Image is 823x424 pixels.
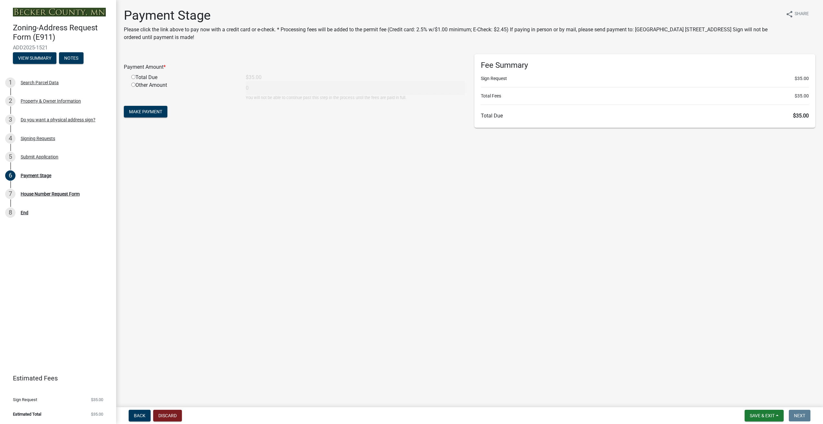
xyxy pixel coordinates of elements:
[124,8,780,23] h1: Payment Stage
[129,410,151,421] button: Back
[5,133,15,144] div: 4
[5,372,106,385] a: Estimated Fees
[134,413,145,418] span: Back
[780,8,814,20] button: shareShare
[13,56,56,61] wm-modal-confirm: Summary
[5,207,15,218] div: 8
[786,10,793,18] i: share
[13,45,103,51] span: ADD2025-1521
[481,61,809,70] h6: Fee Summary
[21,173,51,178] div: Payment Stage
[59,56,84,61] wm-modal-confirm: Notes
[91,412,103,416] span: $35.00
[793,113,809,119] span: $35.00
[795,75,809,82] span: $35.00
[13,52,56,64] button: View Summary
[119,63,470,71] div: Payment Amount
[21,136,55,141] div: Signing Requests
[794,413,805,418] span: Next
[153,410,182,421] button: Discard
[91,398,103,402] span: $35.00
[13,23,111,42] h4: Zoning-Address Request Form (E911)
[129,109,162,114] span: Make Payment
[21,80,59,85] div: Search Parcel Data
[59,52,84,64] button: Notes
[5,96,15,106] div: 2
[126,74,241,81] div: Total Due
[789,410,810,421] button: Next
[21,192,80,196] div: House Number Request Form
[795,93,809,99] span: $35.00
[126,81,241,101] div: Other Amount
[481,113,809,119] h6: Total Due
[21,155,58,159] div: Submit Application
[13,398,37,402] span: Sign Request
[745,410,784,421] button: Save & Exit
[21,117,95,122] div: Do you want a physical address sign?
[5,170,15,181] div: 6
[13,8,106,16] img: Becker County, Minnesota
[795,10,809,18] span: Share
[5,152,15,162] div: 5
[481,93,809,99] li: Total Fees
[5,189,15,199] div: 7
[124,26,780,41] p: Please click the link above to pay now with a credit card or e-check. * Processing fees will be a...
[750,413,775,418] span: Save & Exit
[5,115,15,125] div: 3
[21,210,28,215] div: End
[5,77,15,88] div: 1
[21,99,81,103] div: Property & Owner Information
[13,412,41,416] span: Estimated Total
[481,75,809,82] li: Sign Request
[124,106,167,117] button: Make Payment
